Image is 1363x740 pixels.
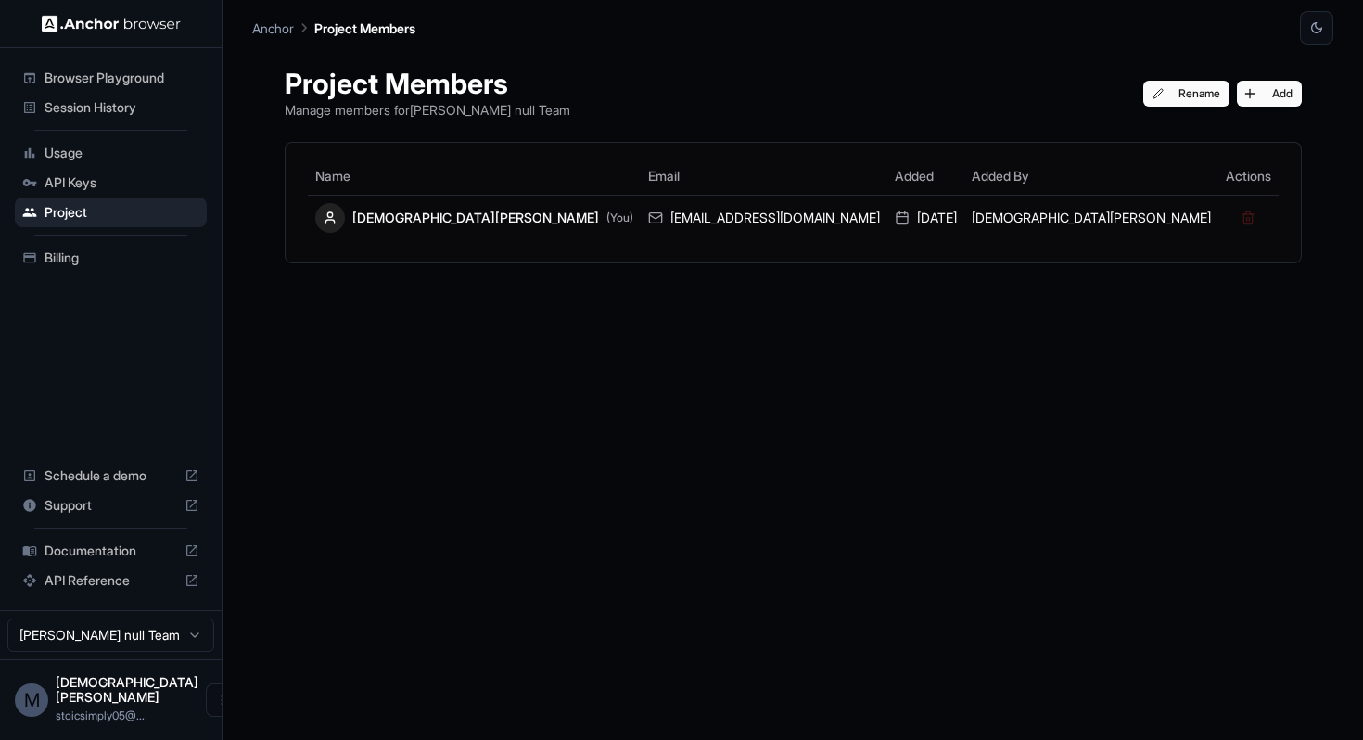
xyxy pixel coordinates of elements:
div: Project [15,198,207,227]
div: Documentation [15,536,207,566]
span: Billing [45,249,199,267]
div: Billing [15,243,207,273]
th: Added [887,158,964,195]
th: Name [308,158,641,195]
div: Usage [15,138,207,168]
div: Browser Playground [15,63,207,93]
h1: Project Members [285,67,570,100]
div: API Reference [15,566,207,595]
span: (You) [606,211,633,225]
button: Rename [1143,81,1229,107]
div: [DATE] [895,209,957,227]
div: API Keys [15,168,207,198]
td: [DEMOGRAPHIC_DATA][PERSON_NAME] [964,195,1218,240]
p: Project Members [314,19,415,38]
span: Documentation [45,542,177,560]
span: Usage [45,144,199,162]
span: Project [45,203,199,222]
div: Session History [15,93,207,122]
span: stoicsimply05@gmail.com [56,708,145,722]
button: Open menu [206,683,239,717]
div: Support [15,491,207,520]
div: M [15,683,48,717]
span: Support [45,496,177,515]
button: Add [1237,81,1302,107]
p: Manage members for [PERSON_NAME] null Team [285,100,570,120]
th: Actions [1218,158,1279,195]
div: [DEMOGRAPHIC_DATA][PERSON_NAME] [315,203,633,233]
span: Browser Playground [45,69,199,87]
div: [EMAIL_ADDRESS][DOMAIN_NAME] [648,209,880,227]
img: Anchor Logo [42,15,181,32]
span: API Keys [45,173,199,192]
span: Session History [45,98,199,117]
div: Schedule a demo [15,461,207,491]
p: Anchor [252,19,294,38]
th: Email [641,158,887,195]
th: Added By [964,158,1218,195]
span: API Reference [45,571,177,590]
nav: breadcrumb [252,18,415,38]
span: Schedule a demo [45,466,177,485]
span: Muhammad null [56,674,198,705]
